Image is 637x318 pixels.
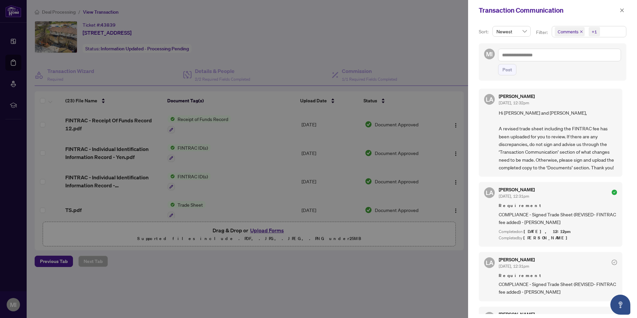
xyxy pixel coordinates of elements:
h5: [PERSON_NAME] [499,94,535,99]
button: Open asap [610,295,630,315]
span: Comments [555,27,585,36]
span: LA [486,188,493,197]
div: Transaction Communication [479,5,618,15]
p: Filter: [536,29,549,36]
span: LA [486,95,493,104]
span: [DATE], 12:32pm [499,100,529,105]
div: Completed on [499,229,617,235]
h5: [PERSON_NAME] [499,312,535,317]
button: Post [498,64,516,75]
span: Hi [PERSON_NAME] and [PERSON_NAME], A revised trade sheet including the FINTRAC fee has been uplo... [499,109,617,171]
span: Requirement [499,272,617,279]
span: Comments [558,28,578,35]
span: COMPLIANCE - Signed Trade Sheet (REVISED- FINTRAC fee added) - [PERSON_NAME] [499,280,617,296]
h5: [PERSON_NAME] [499,257,535,262]
span: [DATE], 12:12pm [524,229,572,234]
span: COMPLIANCE - Signed Trade Sheet (REVISED- FINTRAC fee added) - [PERSON_NAME] [499,211,617,226]
span: check-circle [612,190,617,195]
p: Sort: [479,28,490,35]
span: Newest [496,26,527,36]
span: [PERSON_NAME] [523,235,571,241]
div: +1 [592,28,597,35]
span: close [620,8,624,13]
span: Requirement [499,202,617,209]
span: close [580,30,583,33]
div: Completed by [499,235,617,241]
span: check-circle [612,260,617,265]
span: [DATE], 12:31pm [499,194,529,199]
span: [DATE], 12:31pm [499,264,529,269]
span: MI [486,49,493,59]
h5: [PERSON_NAME] [499,187,535,192]
span: LA [486,258,493,267]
